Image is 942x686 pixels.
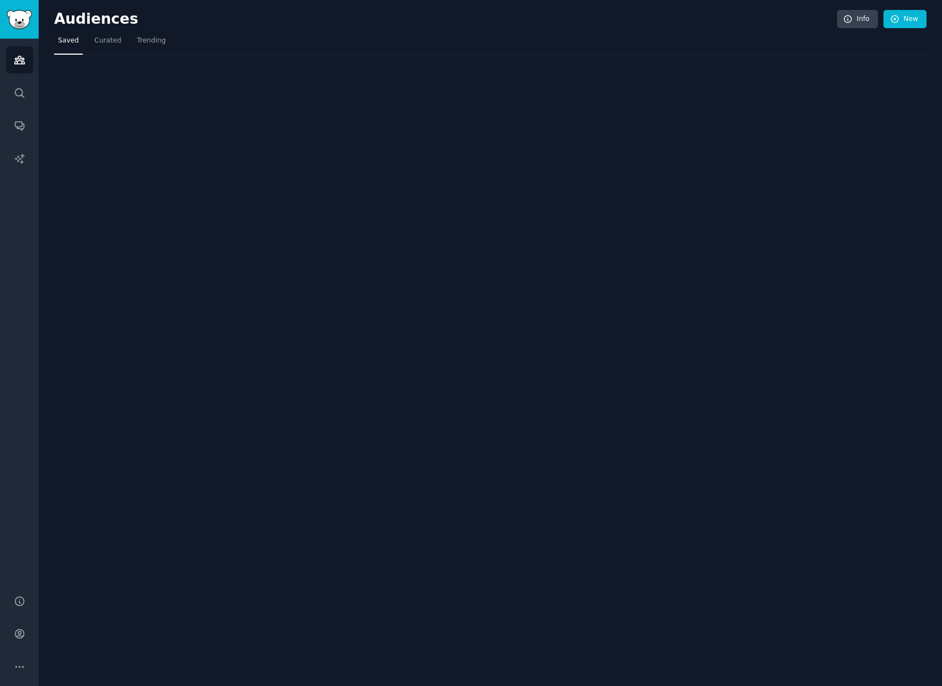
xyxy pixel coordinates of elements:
a: New [883,10,927,29]
a: Curated [91,32,125,55]
a: Info [837,10,878,29]
a: Saved [54,32,83,55]
span: Saved [58,36,79,46]
span: Trending [137,36,166,46]
img: GummySearch logo [7,10,32,29]
h2: Audiences [54,10,837,28]
a: Trending [133,32,170,55]
span: Curated [94,36,121,46]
